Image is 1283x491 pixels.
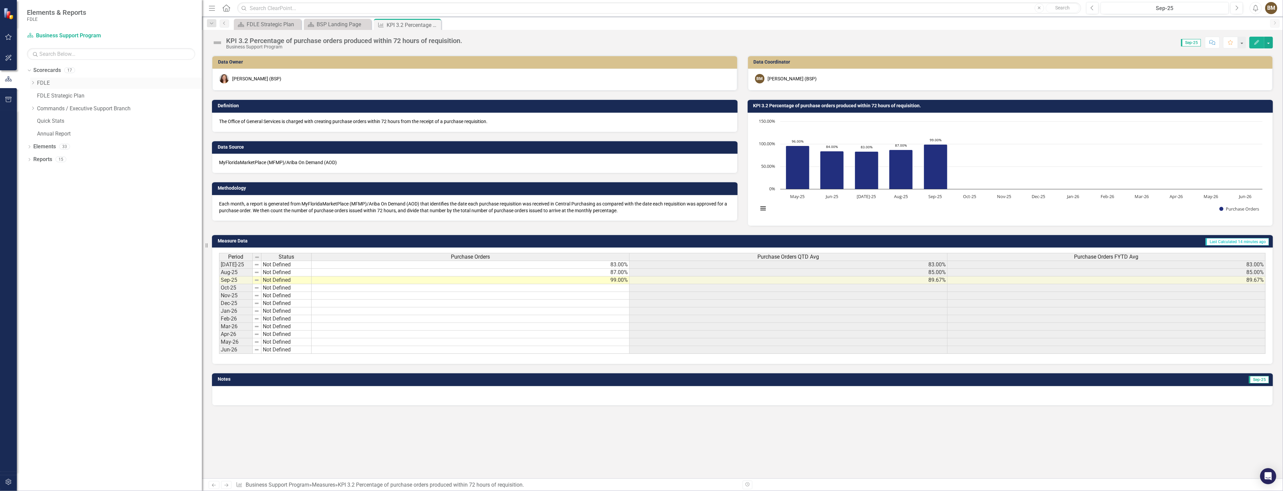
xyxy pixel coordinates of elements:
td: 85.00% [948,269,1266,276]
td: Not Defined [261,276,312,284]
span: Sep-25 [1249,376,1269,383]
button: Sep-25 [1101,2,1229,14]
text: Feb-26 [1101,193,1114,199]
td: Sep-25 [219,276,253,284]
text: Oct-25 [963,193,976,199]
span: Period [228,254,244,260]
img: ClearPoint Strategy [3,8,15,20]
td: Not Defined [261,292,312,300]
text: 150.00% [759,118,775,124]
div: BM [755,74,764,83]
td: Not Defined [261,307,312,315]
td: Nov-25 [219,292,253,300]
text: May-25 [790,193,805,199]
text: 100.00% [759,141,775,147]
td: Aug-25 [219,269,253,276]
td: Apr-26 [219,331,253,338]
path: Aug-25, 87. Purchase Orders. [889,150,913,189]
img: 8DAGhfEEPCf229AAAAAElFTkSuQmCC [254,285,259,291]
a: Reports [33,156,52,163]
text: 96.00% [792,139,804,144]
td: Oct-25 [219,284,253,292]
div: 33 [59,144,70,150]
text: Aug-25 [894,193,907,199]
img: 8DAGhfEEPCf229AAAAAElFTkSuQmCC [254,301,259,306]
text: Purchase Orders [1226,206,1259,212]
td: Feb-26 [219,315,253,323]
text: 50.00% [761,163,775,169]
text: [DATE]-25 [857,193,876,199]
div: KPI 3.2 Percentage of purchase orders produced within 72 hours of requisition. [387,21,439,29]
td: Jun-26 [219,346,253,354]
a: Measures [312,482,335,488]
h3: Data Owner [218,60,734,65]
span: Last Calculated 14 minutes ago [1206,238,1269,245]
div: FDLE Strategic Plan [247,20,299,29]
span: Elements & Reports [27,8,86,16]
div: 15 [56,157,66,162]
text: Jun-26 [1238,193,1251,199]
span: Status [279,254,294,260]
td: Not Defined [261,331,312,338]
div: KPI 3.2 Percentage of purchase orders produced within 72 hours of requisition. [226,37,462,44]
text: 83.00% [861,145,872,149]
h3: Measure Data [218,238,553,243]
p: Each month, a report is generated from MyFloridaMarketPlace (MFMP)/Ariba On Demand (AOD) that ide... [219,200,730,214]
td: Not Defined [261,338,312,346]
td: Not Defined [261,315,312,323]
td: 89.67% [948,276,1266,284]
h3: Notes [218,377,621,382]
td: 99.00% [312,276,630,284]
a: Scorecards [33,67,61,74]
img: 8DAGhfEEPCf229AAAAAElFTkSuQmCC [254,308,259,314]
text: 84.00% [826,144,838,149]
div: Business Support Program [226,44,462,49]
button: Search [1046,3,1079,13]
td: Jan-26 [219,307,253,315]
td: 83.00% [630,261,948,269]
span: Purchase Orders [451,254,490,260]
td: 89.67% [630,276,948,284]
a: FDLE Strategic Plan [236,20,299,29]
a: FDLE Strategic Plan [37,92,202,100]
h3: Data Coordinator [754,60,1270,65]
td: 83.00% [948,261,1266,269]
img: Not Defined [212,37,223,48]
img: Julia Lycett [219,74,229,83]
h3: KPI 3.2 Percentage of purchase orders produced within 72 hours of requisition. [753,103,1270,108]
div: BSP Landing Page [317,20,369,29]
a: Business Support Program [246,482,309,488]
td: Not Defined [261,261,312,269]
svg: Interactive chart [755,118,1266,219]
td: Not Defined [261,323,312,331]
span: Purchase Orders FYTD Avg [1074,254,1139,260]
img: 8DAGhfEEPCf229AAAAAElFTkSuQmCC [254,347,259,352]
button: Show Purchase Orders [1219,206,1260,212]
a: BSP Landing Page [306,20,369,29]
path: Sep-25, 99. Purchase Orders. [924,144,947,189]
text: May-26 [1203,193,1218,199]
div: BM [1265,2,1277,14]
input: Search Below... [27,48,195,60]
a: FDLE [37,79,202,87]
text: 87.00% [895,143,907,148]
span: Search [1055,5,1070,10]
div: » » [236,481,737,489]
td: 83.00% [312,261,630,269]
span: Purchase Orders QTD Avg [758,254,819,260]
text: Sep-25 [928,193,942,199]
td: 85.00% [630,269,948,276]
td: Not Defined [261,269,312,276]
text: Apr-26 [1170,193,1183,199]
small: FDLE [27,16,86,22]
text: 99.00% [930,138,941,142]
td: May-26 [219,338,253,346]
td: Mar-26 [219,323,253,331]
img: 8DAGhfEEPCf229AAAAAElFTkSuQmCC [254,277,259,283]
p: MyFloridaMarketPlace (MFMP)/Ariba On Demand (AOD) [219,159,730,166]
a: Quick Stats [37,117,202,125]
td: 87.00% [312,269,630,276]
img: 8DAGhfEEPCf229AAAAAElFTkSuQmCC [254,332,259,337]
p: The Office of General Services is charged with creating purchase orders within 72 hours from the ... [219,118,730,125]
text: Nov-25 [997,193,1011,199]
